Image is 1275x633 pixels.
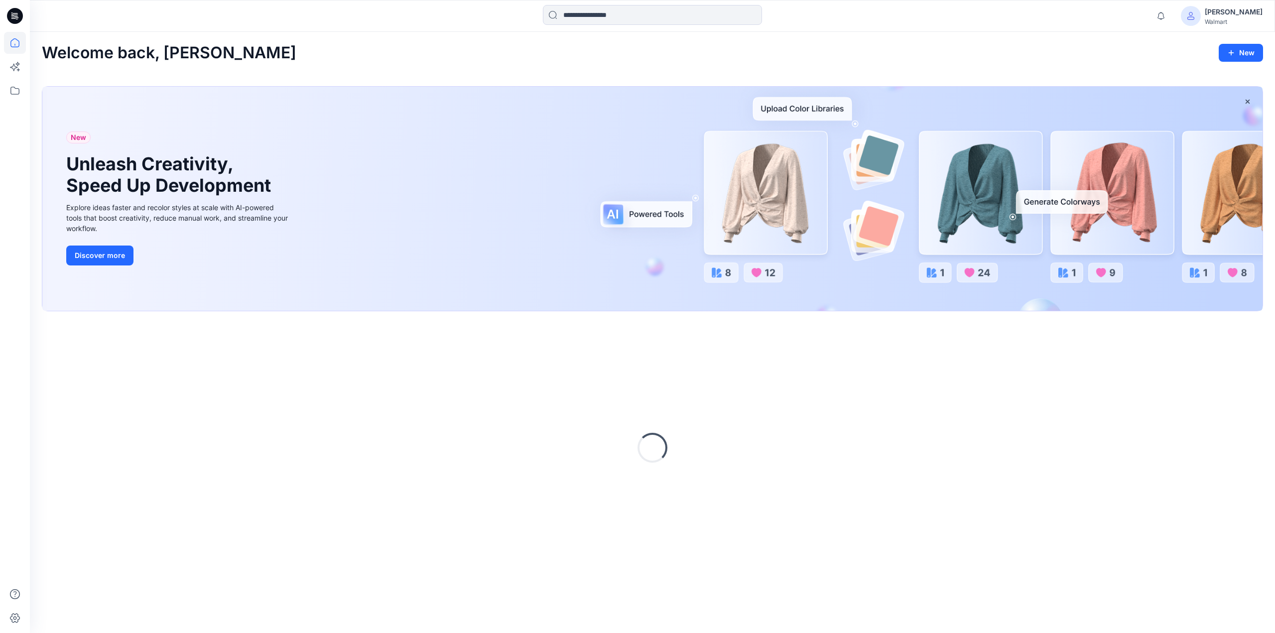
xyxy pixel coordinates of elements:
svg: avatar [1187,12,1195,20]
div: [PERSON_NAME] [1205,6,1263,18]
span: New [71,131,86,143]
button: Discover more [66,246,133,265]
h2: Welcome back, [PERSON_NAME] [42,44,296,62]
a: Discover more [66,246,290,265]
button: New [1219,44,1263,62]
div: Walmart [1205,18,1263,25]
h1: Unleash Creativity, Speed Up Development [66,153,275,196]
div: Explore ideas faster and recolor styles at scale with AI-powered tools that boost creativity, red... [66,202,290,234]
